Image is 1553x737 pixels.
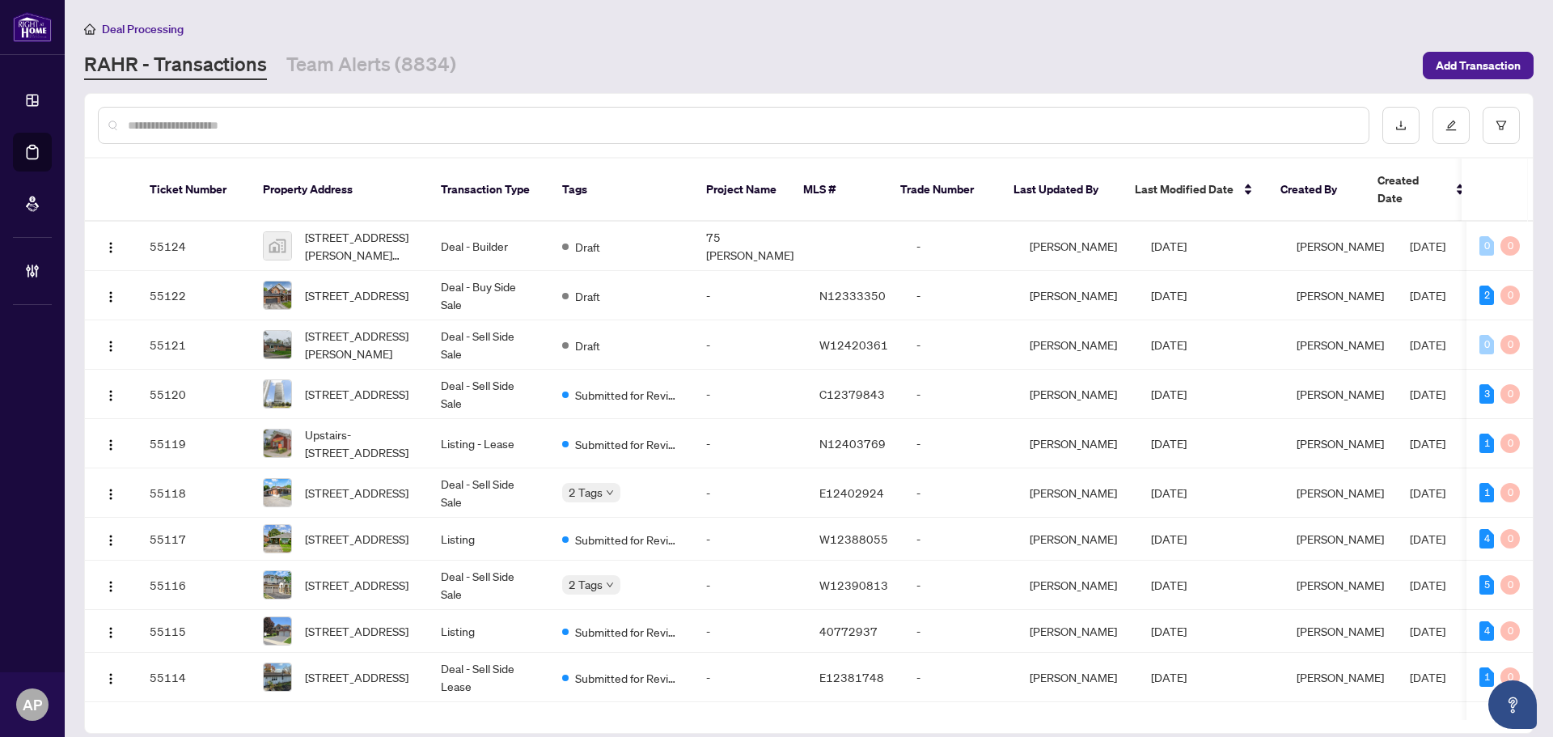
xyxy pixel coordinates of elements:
button: Logo [98,526,124,552]
span: Submitted for Review [575,623,680,641]
span: W12388055 [819,532,888,546]
td: 55117 [137,518,250,561]
td: Deal - Sell Side Sale [428,468,549,518]
button: Logo [98,618,124,644]
span: Created Date [1377,172,1445,207]
img: thumbnail-img [264,232,291,260]
td: Deal - Sell Side Sale [428,561,549,610]
td: - [693,561,806,610]
button: Logo [98,282,124,308]
span: Submitted for Review [575,669,680,687]
th: Trade Number [887,159,1001,222]
div: 0 [1500,621,1520,641]
span: [DATE] [1151,532,1187,546]
span: down [606,489,614,497]
div: 0 [1500,667,1520,687]
td: [PERSON_NAME] [1017,518,1138,561]
div: 4 [1479,621,1494,641]
span: Draft [575,337,600,354]
img: Logo [104,340,117,353]
div: 2 [1479,286,1494,305]
button: Add Transaction [1423,52,1534,79]
span: [STREET_ADDRESS][PERSON_NAME][PERSON_NAME][PERSON_NAME] [305,228,415,264]
span: [STREET_ADDRESS] [305,286,408,304]
img: Logo [104,534,117,547]
button: download [1382,107,1420,144]
td: Listing - Lease [428,419,549,468]
td: Deal - Sell Side Sale [428,370,549,419]
td: - [693,653,806,702]
span: [PERSON_NAME] [1297,624,1384,638]
span: Submitted for Review [575,531,680,549]
span: down [606,581,614,589]
img: thumbnail-img [264,380,291,408]
td: - [903,419,1017,468]
th: Property Address [250,159,428,222]
span: [DATE] [1151,624,1187,638]
td: 55114 [137,653,250,702]
td: [PERSON_NAME] [1017,653,1138,702]
a: RAHR - Transactions [84,51,267,80]
span: Upstairs-[STREET_ADDRESS] [305,426,415,461]
span: home [84,23,95,35]
button: Logo [98,233,124,259]
span: 40772937 [819,624,878,638]
td: Deal - Buy Side Sale [428,271,549,320]
span: [DATE] [1410,288,1445,303]
button: Logo [98,480,124,506]
span: E12402924 [819,485,884,500]
span: Deal Processing [102,22,184,36]
span: [STREET_ADDRESS] [305,530,408,548]
button: Open asap [1488,680,1537,729]
div: 0 [1500,335,1520,354]
span: E12381748 [819,670,884,684]
th: Ticket Number [137,159,250,222]
th: Transaction Type [428,159,549,222]
td: 55121 [137,320,250,370]
td: - [693,419,806,468]
button: Logo [98,664,124,690]
span: [DATE] [1151,239,1187,253]
span: edit [1445,120,1457,131]
div: 3 [1479,384,1494,404]
div: 0 [1500,529,1520,549]
span: [DATE] [1151,387,1187,401]
th: Project Name [693,159,790,222]
td: [PERSON_NAME] [1017,271,1138,320]
span: C12379843 [819,387,885,401]
span: [STREET_ADDRESS] [305,576,408,594]
img: thumbnail-img [264,617,291,645]
a: Team Alerts (8834) [286,51,456,80]
div: 0 [1500,575,1520,595]
td: - [903,320,1017,370]
span: [STREET_ADDRESS][PERSON_NAME] [305,327,415,362]
td: [PERSON_NAME] [1017,468,1138,518]
td: 55124 [137,222,250,271]
td: 55116 [137,561,250,610]
span: [DATE] [1410,337,1445,352]
td: - [903,370,1017,419]
span: [DATE] [1151,578,1187,592]
th: MLS # [790,159,887,222]
span: [PERSON_NAME] [1297,239,1384,253]
span: [DATE] [1410,387,1445,401]
span: download [1395,120,1407,131]
span: filter [1496,120,1507,131]
td: - [903,518,1017,561]
td: - [693,518,806,561]
span: W12420361 [819,337,888,352]
span: [PERSON_NAME] [1297,670,1384,684]
td: Listing [428,610,549,653]
th: Last Modified Date [1122,159,1267,222]
td: 55119 [137,419,250,468]
img: Logo [104,438,117,451]
span: [DATE] [1410,624,1445,638]
td: Deal - Sell Side Lease [428,653,549,702]
img: thumbnail-img [264,430,291,457]
img: Logo [104,580,117,593]
div: 0 [1500,236,1520,256]
div: 0 [1500,434,1520,453]
div: 5 [1479,575,1494,595]
div: 0 [1500,286,1520,305]
div: 0 [1500,384,1520,404]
